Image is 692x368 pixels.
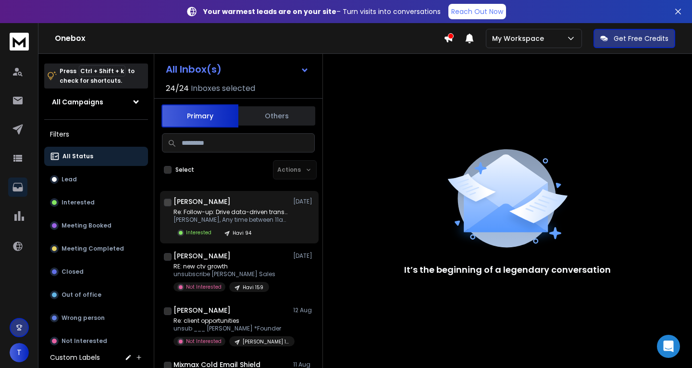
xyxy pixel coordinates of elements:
button: T [10,343,29,362]
p: [DATE] [293,198,315,205]
button: Interested [44,193,148,212]
button: Get Free Credits [593,29,675,48]
h1: All Inbox(s) [166,64,222,74]
p: All Status [62,152,93,160]
button: Lead [44,170,148,189]
div: Open Intercom Messenger [657,335,680,358]
h1: All Campaigns [52,97,103,107]
p: Havi 159 [243,284,263,291]
button: Meeting Booked [44,216,148,235]
span: Ctrl + Shift + k [79,65,125,76]
p: unsub ___ [PERSON_NAME] *Founder [173,325,289,332]
p: Not Interested [186,283,222,291]
h1: [PERSON_NAME] [173,305,231,315]
button: Primary [161,104,238,127]
h3: Custom Labels [50,353,100,362]
p: 12 Aug [293,306,315,314]
h3: Inboxes selected [191,83,255,94]
p: Press to check for shortcuts. [60,66,135,86]
p: Havi 94 [233,229,251,237]
strong: Your warmest leads are on your site [203,7,336,16]
p: Meeting Completed [62,245,124,253]
h1: [PERSON_NAME] [173,251,231,261]
p: unsubscribe [PERSON_NAME] Sales [173,270,275,278]
p: – Turn visits into conversations [203,7,441,16]
p: Out of office [62,291,101,299]
p: Not Interested [62,337,107,345]
p: Interested [186,229,211,236]
p: Re: client opportunities [173,317,289,325]
button: All Inbox(s) [158,60,317,79]
p: It’s the beginning of a legendary conversation [404,263,611,277]
button: All Campaigns [44,92,148,112]
a: Reach Out Now [448,4,506,19]
button: Meeting Completed [44,239,148,258]
button: Not Interested [44,331,148,351]
h1: [PERSON_NAME] [173,197,231,206]
button: Others [238,105,315,127]
p: My Workspace [492,34,548,43]
p: [DATE] [293,252,315,260]
p: Reach Out Now [451,7,503,16]
button: Closed [44,262,148,281]
p: Re: Follow-up: Drive data-driven transformation [173,208,289,216]
span: 24 / 24 [166,83,189,94]
h1: Onebox [55,33,444,44]
p: Not Interested [186,338,222,345]
p: Lead [62,176,77,183]
button: Wrong person [44,308,148,328]
p: Meeting Booked [62,222,111,229]
p: RE: new ctv growth [173,263,275,270]
p: Get Free Credits [614,34,668,43]
p: Wrong person [62,314,105,322]
p: [PERSON_NAME] 18 [243,338,289,345]
p: [PERSON_NAME], Any time between 11am-2pm [173,216,289,224]
button: All Status [44,147,148,166]
img: logo [10,33,29,51]
p: Interested [62,199,95,206]
button: Out of office [44,285,148,305]
p: Closed [62,268,84,276]
label: Select [175,166,194,174]
h3: Filters [44,127,148,141]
